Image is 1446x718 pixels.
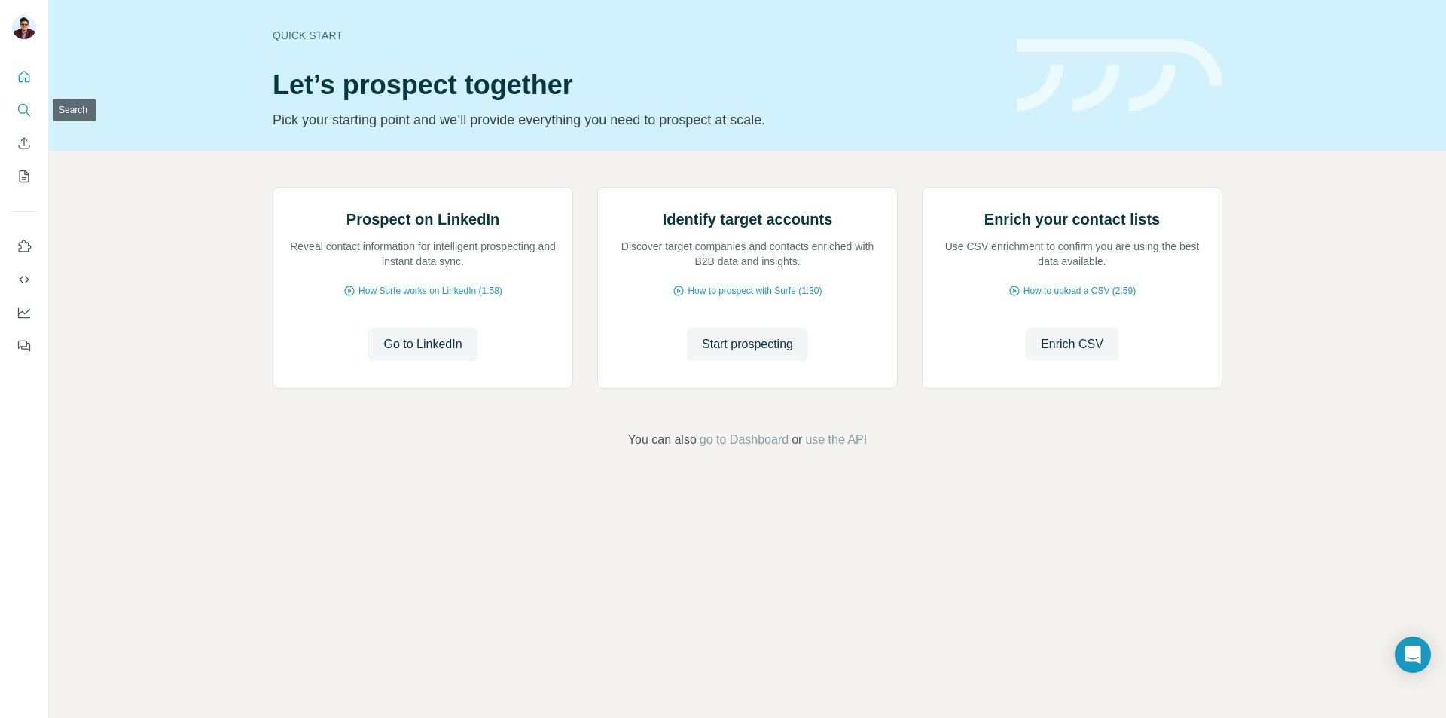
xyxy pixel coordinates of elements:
[346,209,499,230] h2: Prospect on LinkedIn
[805,431,867,449] button: use the API
[383,335,462,353] span: Go to LinkedIn
[273,109,999,130] p: Pick your starting point and we’ll provide everything you need to prospect at scale.
[1041,335,1103,353] span: Enrich CSV
[12,233,36,260] button: Use Surfe on LinkedIn
[688,284,822,298] span: How to prospect with Surfe (1:30)
[628,431,697,449] span: You can also
[1395,637,1431,673] div: Open Intercom Messenger
[700,431,789,449] button: go to Dashboard
[368,328,477,361] button: Go to LinkedIn
[12,96,36,124] button: Search
[12,332,36,359] button: Feedback
[663,209,833,230] h2: Identify target accounts
[938,239,1207,269] p: Use CSV enrichment to confirm you are using the best data available.
[273,70,999,100] h1: Let’s prospect together
[613,239,882,269] p: Discover target companies and contacts enriched with B2B data and insights.
[273,28,999,43] div: Quick start
[1017,39,1222,112] img: banner
[792,431,802,449] span: or
[984,209,1160,230] h2: Enrich your contact lists
[1023,284,1136,298] span: How to upload a CSV (2:59)
[12,130,36,157] button: Enrich CSV
[702,335,793,353] span: Start prospecting
[288,239,557,269] p: Reveal contact information for intelligent prospecting and instant data sync.
[12,15,36,39] img: Avatar
[687,328,808,361] button: Start prospecting
[358,284,502,298] span: How Surfe works on LinkedIn (1:58)
[12,266,36,293] button: Use Surfe API
[12,163,36,190] button: My lists
[12,299,36,326] button: Dashboard
[1026,328,1118,361] button: Enrich CSV
[12,63,36,90] button: Quick start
